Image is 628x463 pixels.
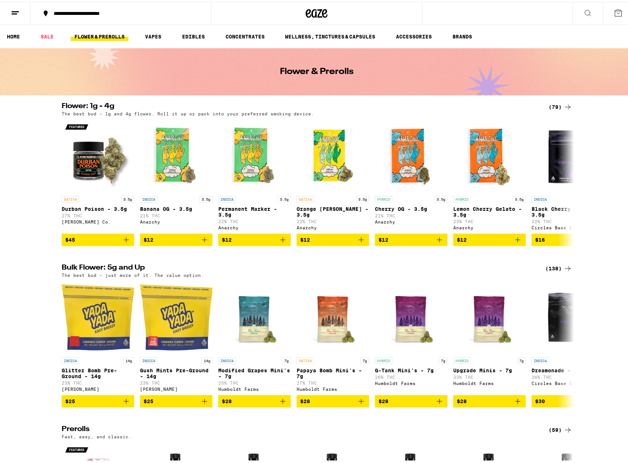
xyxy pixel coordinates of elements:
[375,379,447,384] div: Humboldt Farms
[222,30,268,39] a: CONCENTRATES
[62,433,131,437] p: Fast, easy, and classic.
[375,118,447,190] img: Anarchy - Cherry OG - 3.5g
[71,30,128,39] a: FLOWER & PREROLLS
[297,393,369,406] button: Add to bag
[140,232,212,244] button: Add to bag
[62,393,134,406] button: Add to bag
[140,194,157,201] p: INDICA
[532,373,604,378] p: 26% THC
[375,279,447,393] a: Open page for G-Tank Mini's - 7g from Humboldt Farms
[62,118,134,190] img: Claybourne Co. - Durban Poison - 3.5g
[37,30,57,39] a: SALE
[62,194,79,201] p: SATIVA
[3,30,24,39] a: HOME
[439,356,447,362] p: 7g
[379,397,388,402] span: $28
[457,397,467,402] span: $28
[375,366,447,372] p: G-Tank Mini's - 7g
[140,279,212,393] a: Open page for Gush Mints Pre-Ground - 14g from Yada Yada
[281,30,379,39] a: WELLNESS, TINCTURES & CAPSULES
[140,356,157,362] p: INDICA
[453,279,526,393] a: Open page for Upgrade Minis - 7g from Humboldt Farms
[62,110,314,114] p: The best bud - 1g and 4g flower. Roll it up or pack into your preferred smoking device.
[453,356,471,362] p: HYBRID
[218,366,291,377] p: Modified Grapes Mini's - 7g
[453,393,526,406] button: Add to bag
[141,30,165,39] a: VAPES
[202,356,212,362] p: 14g
[453,279,526,352] img: Humboldt Farms - Upgrade Minis - 7g
[140,279,212,352] img: Yada Yada - Gush Mints Pre-Ground - 14g
[218,224,291,228] div: Anarchy
[282,356,291,362] p: 7g
[375,118,447,232] a: Open page for Cherry OG - 3.5g from Anarchy
[453,217,526,222] p: 23% THC
[532,356,549,362] p: INDICA
[62,279,134,352] img: Yada Yada - Glitter Bomb Pre-Ground - 14g
[375,218,447,222] div: Anarchy
[300,397,310,402] span: $28
[532,224,604,228] div: Circles Base Camp
[532,279,604,393] a: Open page for Dreamonade - 7g from Circles Base Camp
[297,217,369,222] p: 22% THC
[532,393,604,406] button: Add to bag
[297,385,369,390] div: Humboldt Farms
[218,232,291,244] button: Add to bag
[121,194,134,201] p: 3.5g
[62,262,537,271] h2: Bulk Flower: 5g and Up
[453,366,526,372] p: Upgrade Minis - 7g
[453,204,526,216] p: Lemon Cherry Gelato - 3.5g
[453,224,526,228] div: Anarchy
[532,118,604,232] a: Open page for Black Cherry Gelato - 3.5g from Circles Base Camp
[140,204,212,210] p: Banana OG - 3.5g
[297,204,369,216] p: Orange [PERSON_NAME] - 3.5g
[297,356,314,362] p: SATIVA
[532,279,604,352] img: Circles Base Camp - Dreamonade - 7g
[218,217,291,222] p: 22% THC
[280,66,354,74] h1: Flower & Prerolls
[549,424,572,433] a: (59)
[532,204,604,216] p: Black Cherry Gelato - 3.5g
[218,194,236,201] p: INDICA
[453,118,526,232] a: Open page for Lemon Cherry Gelato - 3.5g from Anarchy
[297,366,369,377] p: Papaya Bomb Mini's - 7g
[222,397,232,402] span: $28
[453,232,526,244] button: Add to bag
[140,366,212,377] p: Gush Mints Pre-Ground - 14g
[545,262,572,271] div: (138)
[457,235,467,241] span: $12
[375,356,392,362] p: HYBRID
[297,118,369,190] img: Anarchy - Orange Runtz - 3.5g
[297,379,369,384] p: 27% THC
[218,393,291,406] button: Add to bag
[218,279,291,352] img: Humboldt Farms - Modified Grapes Mini's - 7g
[62,218,134,222] div: [PERSON_NAME] Co.
[297,279,369,352] img: Humboldt Farms - Papaya Bomb Mini's - 7g
[532,379,604,384] div: Circles Base Camp
[375,373,447,378] p: 26% THC
[517,356,526,362] p: 7g
[453,118,526,190] img: Anarchy - Lemon Cherry Gelato - 3.5g
[62,232,134,244] button: Add to bag
[65,235,75,241] span: $45
[140,379,212,384] p: 23% THC
[62,379,134,384] p: 23% THC
[199,194,212,201] p: 3.5g
[434,194,447,201] p: 3.5g
[62,424,537,433] h2: Prerolls
[218,204,291,216] p: Permanent Marker - 3.5g
[62,279,134,393] a: Open page for Glitter Bomb Pre-Ground - 14g from Yada Yada
[297,232,369,244] button: Add to bag
[140,118,212,232] a: Open page for Banana OG - 3.5g from Anarchy
[532,366,604,372] p: Dreamonade - 7g
[375,393,447,406] button: Add to bag
[453,373,526,378] p: 33% THC
[222,235,232,241] span: $12
[392,30,435,39] a: ACCESSORIES
[449,30,476,39] button: BRANDS
[178,30,208,39] a: EDIBLES
[375,204,447,210] p: Cherry OG - 3.5g
[375,212,447,216] p: 21% THC
[549,101,572,110] a: (79)
[535,397,545,402] span: $30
